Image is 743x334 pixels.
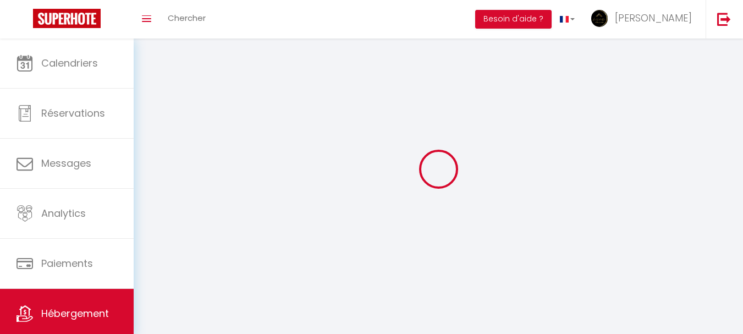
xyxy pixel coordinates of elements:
[475,10,552,29] button: Besoin d'aide ?
[41,206,86,220] span: Analytics
[41,256,93,270] span: Paiements
[41,156,91,170] span: Messages
[591,10,608,27] img: ...
[9,4,42,37] button: Ouvrir le widget de chat LiveChat
[168,12,206,24] span: Chercher
[41,106,105,120] span: Réservations
[717,12,731,26] img: logout
[615,11,692,25] span: [PERSON_NAME]
[41,306,109,320] span: Hébergement
[41,56,98,70] span: Calendriers
[33,9,101,28] img: Super Booking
